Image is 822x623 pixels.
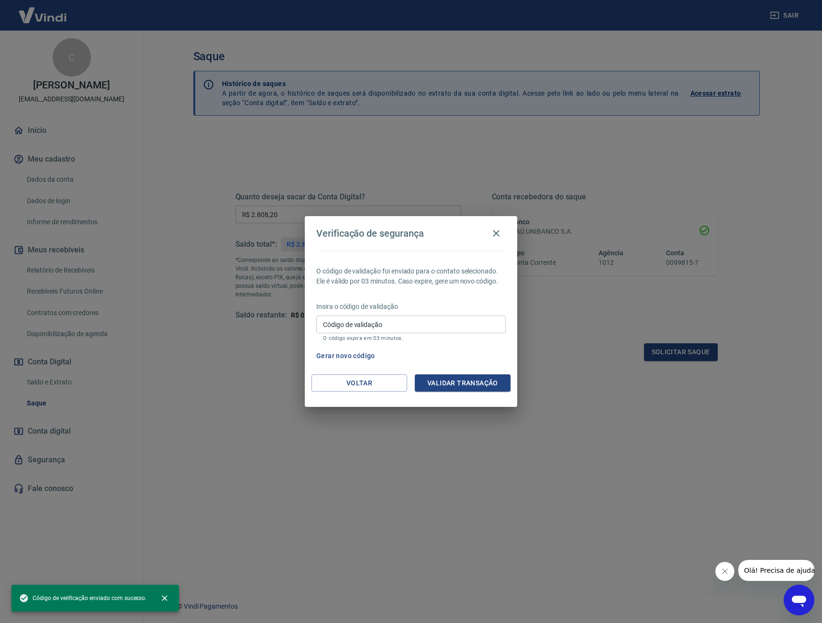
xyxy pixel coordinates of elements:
[6,7,80,14] span: Olá! Precisa de ajuda?
[715,562,734,581] iframe: Fechar mensagem
[316,302,506,312] p: Insira o código de validação
[19,593,146,603] span: Código de verificação enviado com sucesso.
[316,228,424,239] h4: Verificação de segurança
[738,560,814,581] iframe: Mensagem da empresa
[154,588,175,609] button: close
[415,374,511,392] button: Validar transação
[323,335,499,341] p: O código expira em 03 minutos.
[312,347,379,365] button: Gerar novo código
[316,266,506,286] p: O código de validação foi enviado para o contato selecionado. Ele é válido por 03 minutos. Caso e...
[311,374,407,392] button: Voltar
[784,585,814,615] iframe: Botão para abrir a janela de mensagens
